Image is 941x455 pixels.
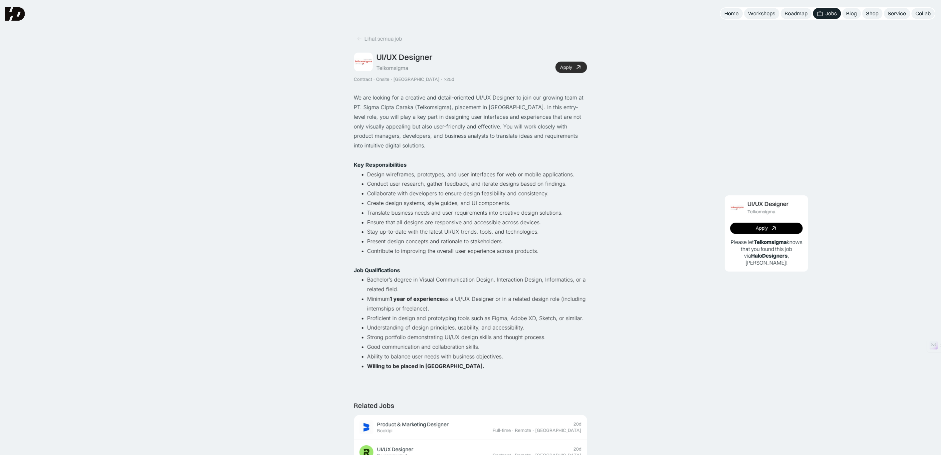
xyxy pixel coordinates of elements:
li: Strong portfolio demonstrating UI/UX design skills and thought process. [367,333,587,342]
div: · [373,77,376,82]
li: Ensure that all designs are responsive and accessible across devices. [367,218,587,227]
li: Minimum as a UI/UX Designer or in a related design role (including internships or freelance). [367,294,587,314]
a: Apply [730,223,803,234]
strong: Willing to be placed in [GEOGRAPHIC_DATA]. [367,363,485,369]
a: Collab [912,8,935,19]
div: Shop [866,10,879,17]
li: Ability to balance user needs with business objectives. [367,352,587,361]
div: Apply [756,225,768,231]
img: Job Image [359,420,373,434]
a: Jobs [813,8,841,19]
div: Telkomsigma [748,209,776,215]
a: Roadmap [781,8,812,19]
div: Remote [515,428,532,433]
p: ‍ [354,371,587,380]
strong: Job Qualifications [354,267,400,274]
div: · [441,77,443,82]
li: Create design systems, style guides, and UI components. [367,198,587,208]
div: >25d [444,77,455,82]
li: Design wireframes, prototypes, and user interfaces for web or mobile applications. [367,170,587,179]
li: Good communication and collaboration skills. [367,342,587,352]
div: Apply [561,65,573,70]
a: Apply [556,62,587,73]
a: Home [721,8,743,19]
p: ‍ [354,150,587,160]
a: Shop [862,8,883,19]
div: UI/UX Designer [377,52,433,62]
li: Present design concepts and rationale to stakeholders. [367,237,587,246]
div: 20d [574,421,582,427]
b: HaloDesigners [751,252,788,259]
div: Telkomsigma [377,65,409,72]
a: Lihat semua job [354,33,405,44]
a: Workshops [744,8,780,19]
b: Telkomsigma [754,239,787,245]
div: Home [725,10,739,17]
div: · [532,428,535,433]
div: Related Jobs [354,402,394,410]
p: ‍ [354,256,587,266]
div: Bookipi [377,428,393,434]
div: Workshops [748,10,776,17]
a: Blog [842,8,861,19]
li: Collaborate with developers to ensure design feasibility and consistency. [367,189,587,198]
li: Contribute to improving the overall user experience across products. [367,246,587,256]
div: Jobs [826,10,837,17]
a: Job ImageProduct & Marketing DesignerBookipi20dFull-time·Remote·[GEOGRAPHIC_DATA] [354,415,587,440]
img: Job Image [354,53,373,71]
div: Product & Marketing Designer [377,421,449,428]
li: Stay up-to-date with the latest UI/UX trends, tools, and technologies. [367,227,587,237]
img: Job Image [730,201,744,215]
div: · [512,428,515,433]
li: Proficient in design and prototyping tools such as Figma, Adobe XD, Sketch, or similar. [367,314,587,323]
div: 20d [574,446,582,452]
a: Service [884,8,910,19]
strong: Key Responsibilities [354,161,407,168]
div: Onsite [376,77,390,82]
li: Understanding of design principles, usability, and accessibility. [367,323,587,333]
div: UI/UX Designer [748,201,789,208]
li: Conduct user research, gather feedback, and iterate designs based on findings. [367,179,587,189]
div: Blog [846,10,857,17]
p: We are looking for a creative and detail-oriented UI/UX Designer to join our growing team at PT. ... [354,93,587,150]
li: Translate business needs and user requirements into creative design solutions. [367,208,587,218]
div: Contract [354,77,372,82]
div: Service [888,10,906,17]
div: UI/UX Designer [377,446,414,453]
div: Collab [916,10,931,17]
div: Full-time [493,428,511,433]
div: Lihat semua job [365,35,402,42]
p: Please let knows that you found this job via , [PERSON_NAME]! [730,239,803,266]
strong: 1 year of experience [390,296,443,302]
div: [GEOGRAPHIC_DATA] [536,428,582,433]
div: [GEOGRAPHIC_DATA] [394,77,440,82]
div: Roadmap [785,10,808,17]
li: Bachelor’s degree in Visual Communication Design, Interaction Design, Informatics, or a related f... [367,275,587,294]
div: · [390,77,393,82]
